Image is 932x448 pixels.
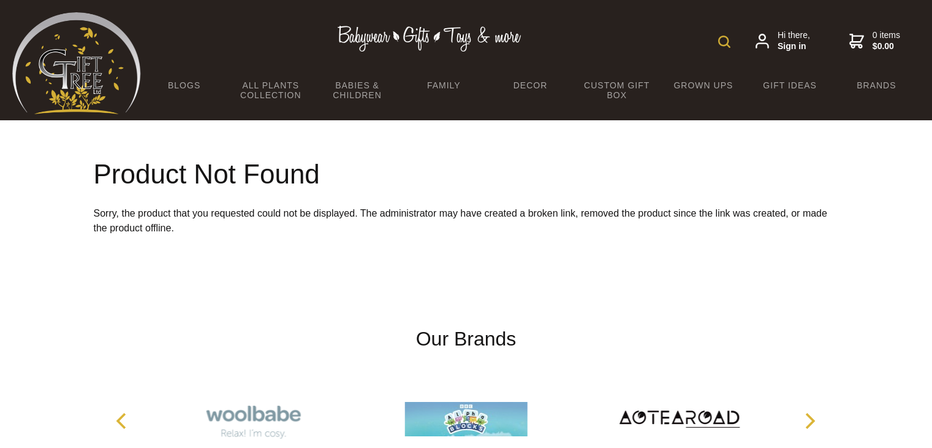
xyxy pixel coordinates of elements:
img: product search [718,36,730,48]
strong: Sign in [778,41,810,52]
p: Sorry, the product that you requested could not be displayed. The administrator may have created ... [94,206,839,236]
a: BLOGS [141,72,227,98]
a: Brands [833,72,920,98]
a: Family [401,72,487,98]
span: 0 items [873,30,900,52]
img: Babywear - Gifts - Toys & more [338,26,521,52]
button: Next [796,407,823,434]
button: Previous [110,407,137,434]
a: Hi there,Sign in [756,30,810,52]
a: Grown Ups [660,72,746,98]
span: Hi there, [778,30,810,52]
a: 0 items$0.00 [849,30,900,52]
a: Custom Gift Box [574,72,660,108]
a: Gift Ideas [747,72,833,98]
h1: Product Not Found [94,160,839,189]
a: Babies & Children [314,72,400,108]
a: All Plants Collection [227,72,314,108]
h2: Our Brands [104,324,829,353]
img: Babyware - Gifts - Toys and more... [12,12,141,114]
strong: $0.00 [873,41,900,52]
a: Decor [487,72,574,98]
